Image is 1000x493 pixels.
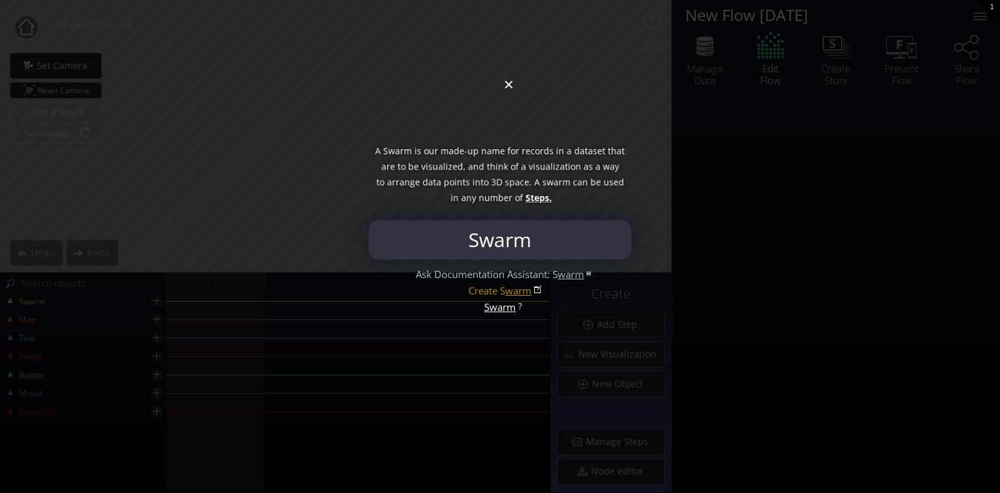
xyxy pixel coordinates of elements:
div: Create S [468,283,532,299]
span: into [472,174,489,190]
span: in [557,143,564,159]
span: that [608,143,625,159]
span: visualized, [421,158,465,174]
span: Swarm [383,143,412,159]
span: used [603,174,624,190]
span: as [583,158,593,174]
span: space. [505,174,532,190]
span: Steps. [526,190,552,206]
span: of [511,158,518,174]
input: Type to search [372,220,628,260]
span: warm [558,268,584,281]
span: can [573,174,588,190]
span: 3D [491,174,502,190]
span: think [487,158,508,174]
span: is [415,143,421,159]
span: in [451,190,459,206]
span: for [507,143,519,159]
span: to [398,158,405,174]
span: swarm [542,174,570,190]
span: A [534,174,540,190]
span: are [381,158,395,174]
span: number [479,190,512,206]
span: dataset [574,143,606,159]
div: Ask Documentation Assistant: S [416,266,584,283]
span: records [522,143,553,159]
span: a [521,158,526,174]
span: data [422,174,442,190]
span: be [590,174,601,190]
span: visualization [528,158,581,174]
span: of [515,190,523,206]
span: a [567,143,572,159]
span: and [468,158,484,174]
span: A [375,143,381,159]
span: be [408,158,419,174]
span: any [461,190,476,206]
span: to [376,174,384,190]
span: warm [505,284,532,297]
span: our [424,143,438,159]
span: arrange [387,174,420,190]
span: made-up [441,143,479,159]
span: a [595,158,601,174]
span: points [443,174,470,190]
span: name [482,143,505,159]
span: way [602,158,619,174]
